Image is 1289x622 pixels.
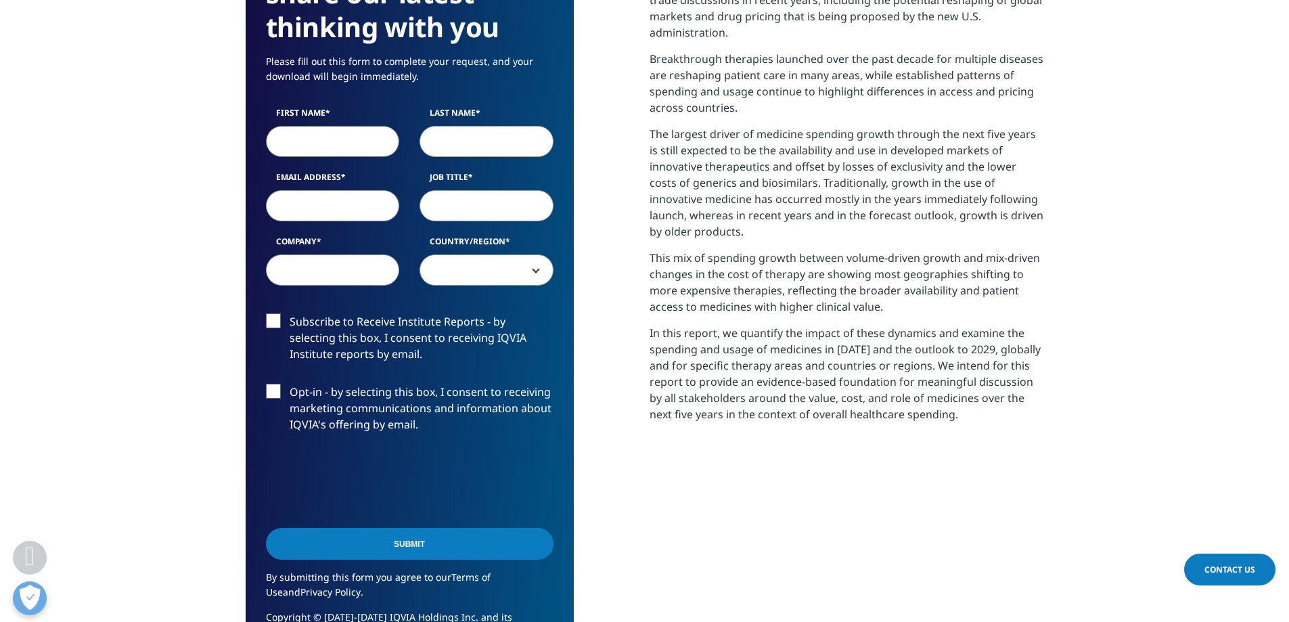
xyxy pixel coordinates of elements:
p: The largest driver of medicine spending growth through the next five years is still expected to b... [650,126,1044,250]
a: Privacy Policy [300,585,361,598]
label: Email Address [266,171,400,190]
p: Please fill out this form to complete your request, and your download will begin immediately. [266,54,553,94]
p: This mix of spending growth between volume-driven growth and mix-driven changes in the cost of th... [650,250,1044,325]
label: First Name [266,107,400,126]
iframe: reCAPTCHA [266,454,472,507]
p: Breakthrough therapies launched over the past decade for multiple diseases are reshaping patient ... [650,51,1044,126]
input: Submit [266,528,553,560]
label: Company [266,236,400,254]
label: Opt-in - by selecting this box, I consent to receiving marketing communications and information a... [266,384,553,440]
p: By submitting this form you agree to our and . [266,570,553,610]
label: Last Name [420,107,553,126]
label: Country/Region [420,236,553,254]
label: Subscribe to Receive Institute Reports - by selecting this box, I consent to receiving IQVIA Inst... [266,313,553,370]
a: Contact Us [1184,554,1275,585]
span: Contact Us [1204,564,1255,575]
label: Job Title [420,171,553,190]
button: Open Preferences [13,581,47,615]
p: In this report, we quantify the impact of these dynamics and examine the spending and usage of me... [650,325,1044,432]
